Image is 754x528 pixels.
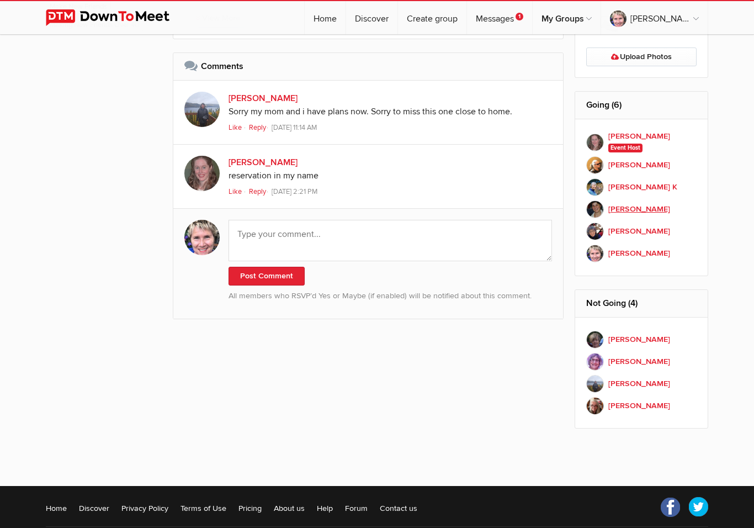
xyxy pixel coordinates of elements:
[229,290,552,302] p: All members who RSVP’d Yes or Maybe (if enabled) will be notified about this comment.
[608,159,670,171] b: [PERSON_NAME]
[601,1,708,34] a: [PERSON_NAME]
[586,200,604,218] img: Megan Neilans
[586,198,697,220] a: [PERSON_NAME]
[608,247,670,260] b: [PERSON_NAME]
[608,144,643,152] span: Event Host
[586,178,604,196] img: Klare K
[586,397,604,415] img: Mari S
[533,1,601,34] a: My Groups
[586,351,697,373] a: [PERSON_NAME]
[345,503,368,514] a: Forum
[586,92,697,118] h2: Going (6)
[586,134,604,151] img: vicki sawyer
[46,9,187,26] img: DownToMeet
[608,203,670,215] b: [PERSON_NAME]
[586,375,604,393] img: Christina D
[516,13,523,20] span: 1
[272,187,317,196] span: [DATE] 2:21 PM
[586,176,697,198] a: [PERSON_NAME] K
[586,223,604,240] img: Deni Loubert
[586,331,604,349] img: Margery
[586,154,697,176] a: [PERSON_NAME]
[229,187,242,196] span: Like
[586,47,697,66] a: Upload Photos
[79,503,109,514] a: Discover
[249,123,270,132] a: Reply
[586,353,604,371] img: Carol C
[229,123,243,132] a: Like
[586,220,697,242] a: [PERSON_NAME]
[229,157,298,168] a: [PERSON_NAME]
[180,503,226,514] a: Terms of Use
[398,1,466,34] a: Create group
[586,130,697,154] a: [PERSON_NAME] Event Host
[249,187,270,196] a: Reply
[586,290,697,316] h2: Not Going (4)
[229,187,243,196] a: Like
[661,497,681,517] a: Facebook
[586,156,604,174] img: Teri Jones
[229,169,552,183] div: reservation in my name
[317,503,333,514] a: Help
[46,503,67,514] a: Home
[586,373,697,395] a: [PERSON_NAME]
[608,181,677,193] b: [PERSON_NAME] K
[184,53,552,80] h2: Comments
[238,503,262,514] a: Pricing
[608,378,670,390] b: [PERSON_NAME]
[586,329,697,351] a: [PERSON_NAME]
[346,1,397,34] a: Discover
[229,267,305,286] button: Post Comment
[608,400,670,412] b: [PERSON_NAME]
[272,123,317,132] span: [DATE] 11:14 AM
[608,130,670,142] b: [PERSON_NAME]
[586,242,697,265] a: [PERSON_NAME]
[184,156,220,191] img: vicki sawyer
[229,123,242,132] span: Like
[608,356,670,368] b: [PERSON_NAME]
[608,334,670,346] b: [PERSON_NAME]
[305,1,346,34] a: Home
[380,503,417,514] a: Contact us
[688,497,708,517] a: Twitter
[586,395,697,417] a: [PERSON_NAME]
[229,93,298,104] a: [PERSON_NAME]
[586,245,604,262] img: Monique
[608,225,670,237] b: [PERSON_NAME]
[184,92,220,127] img: Christina D
[229,105,552,119] div: Sorry my mom and i have plans now. Sorry to miss this one close to home.
[467,1,532,34] a: Messages1
[274,503,305,514] a: About us
[121,503,168,514] a: Privacy Policy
